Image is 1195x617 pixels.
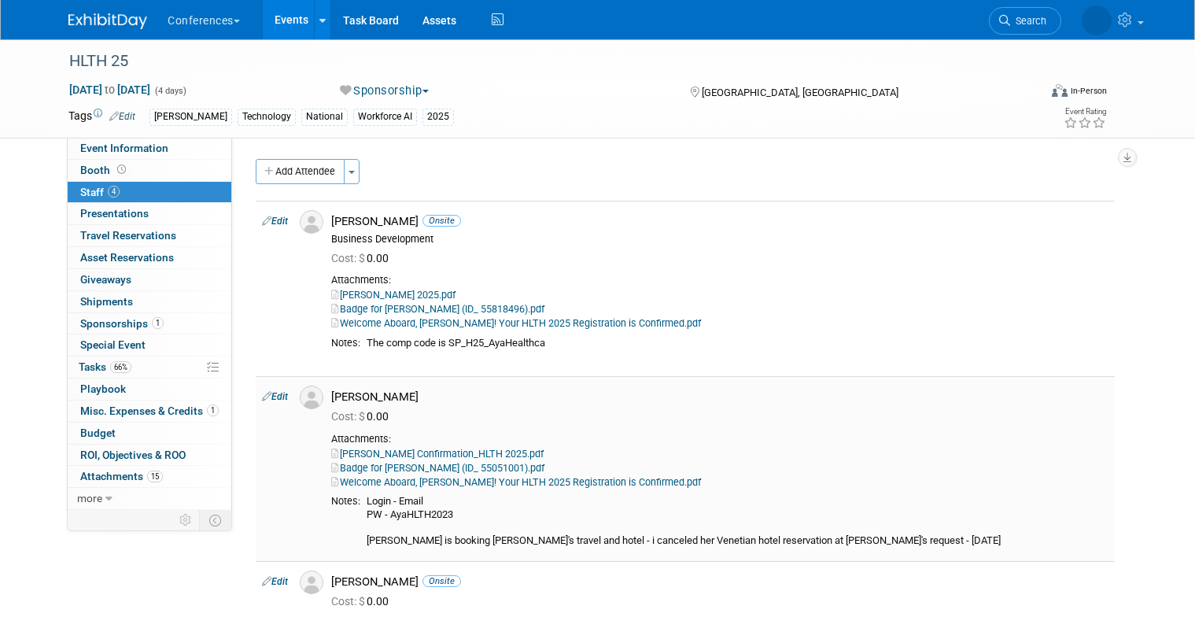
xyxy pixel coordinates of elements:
span: 66% [110,361,131,373]
img: Associate-Profile-5.png [300,571,323,594]
div: [PERSON_NAME] [149,109,232,125]
span: Onsite [422,215,461,227]
span: (4 days) [153,86,186,96]
span: Asset Reservations [80,251,174,264]
span: more [77,492,102,504]
span: Search [1010,15,1046,27]
td: Toggle Event Tabs [200,510,232,530]
span: Cost: $ [331,410,367,423]
a: Special Event [68,334,231,356]
a: Welcome Aboard, [PERSON_NAME]! Your HLTH 2025 Registration is Confirmed.pdf [331,317,701,329]
a: [PERSON_NAME] Confirmation_HLTH 2025.pdf [331,448,544,460]
span: Cost: $ [331,595,367,608]
span: Onsite [422,575,461,587]
span: 0.00 [331,410,395,423]
div: National [301,109,348,125]
a: Edit [262,391,288,402]
a: Attachments15 [68,466,231,487]
td: Tags [68,108,135,126]
a: Welcome Aboard, [PERSON_NAME]! Your HLTH 2025 Registration is Confirmed.pdf [331,476,701,488]
a: Booth [68,160,231,181]
a: Playbook [68,379,231,400]
a: Misc. Expenses & Credits1 [68,401,231,422]
button: Add Attendee [256,159,345,184]
div: In-Person [1070,85,1107,97]
a: Edit [262,216,288,227]
span: ROI, Objectives & ROO [80,449,186,461]
a: Giveaways [68,269,231,290]
span: Misc. Expenses & Credits [80,405,219,417]
div: 2025 [422,109,454,125]
span: Booth [80,164,129,176]
img: Format-Inperson.png [1052,84,1068,97]
a: Sponsorships1 [68,313,231,334]
a: Presentations [68,203,231,224]
span: Presentations [80,207,149,220]
a: [PERSON_NAME] 2025.pdf [331,289,456,301]
div: [PERSON_NAME] [331,575,1108,589]
a: Staff4 [68,182,231,203]
span: 15 [147,471,163,482]
span: to [102,83,117,96]
a: Tasks66% [68,357,231,378]
a: Shipments [68,291,231,312]
span: [DATE] [DATE] [68,83,151,97]
a: Search [989,7,1061,35]
a: Budget [68,423,231,444]
span: Event Information [80,142,168,154]
span: Attachments [80,470,163,482]
a: Edit [262,576,288,587]
span: Cost: $ [331,252,367,264]
span: Budget [80,427,116,439]
button: Sponsorship [334,83,435,99]
span: Playbook [80,382,126,395]
a: Event Information [68,138,231,159]
div: Login - Email PW - AyaHLTH2023 [PERSON_NAME] is booking [PERSON_NAME]'s travel and hotel - i canc... [367,495,1108,547]
span: Travel Reservations [80,229,176,242]
a: Badge for [PERSON_NAME] (ID_ 55818496).pdf [331,303,544,315]
a: Asset Reservations [68,247,231,268]
td: Personalize Event Tab Strip [172,510,200,530]
span: Sponsorships [80,317,164,330]
img: Associate-Profile-5.png [300,386,323,409]
img: ExhibitDay [68,13,147,29]
div: Workforce AI [353,109,417,125]
div: Event Rating [1064,108,1106,116]
span: Giveaways [80,273,131,286]
div: Notes: [331,495,360,508]
img: Stephanie Donley [1082,6,1112,35]
span: Tasks [79,360,131,373]
span: Booth not reserved yet [114,164,129,175]
span: Staff [80,186,120,198]
div: Notes: [331,337,360,349]
div: Attachments: [331,274,1108,286]
span: 0.00 [331,252,395,264]
span: 1 [207,405,219,416]
div: HLTH 25 [64,47,1019,76]
a: Badge for [PERSON_NAME] (ID_ 55051001).pdf [331,462,544,474]
a: Edit [109,111,135,122]
a: more [68,488,231,509]
div: Event Format [953,82,1107,105]
div: [PERSON_NAME] [331,390,1108,405]
span: [GEOGRAPHIC_DATA], [GEOGRAPHIC_DATA] [702,87,898,98]
span: 1 [152,317,164,329]
span: Shipments [80,295,133,308]
div: Technology [238,109,296,125]
span: 4 [108,186,120,198]
a: Travel Reservations [68,225,231,246]
div: [PERSON_NAME] [331,214,1108,229]
span: Special Event [80,338,146,351]
div: The comp code is SP_H25_AyaHealthca [367,337,1108,363]
span: 0.00 [331,595,395,608]
img: Associate-Profile-5.png [300,210,323,234]
div: Attachments: [331,433,1108,445]
div: Business Development [331,233,1108,246]
a: ROI, Objectives & ROO [68,445,231,466]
